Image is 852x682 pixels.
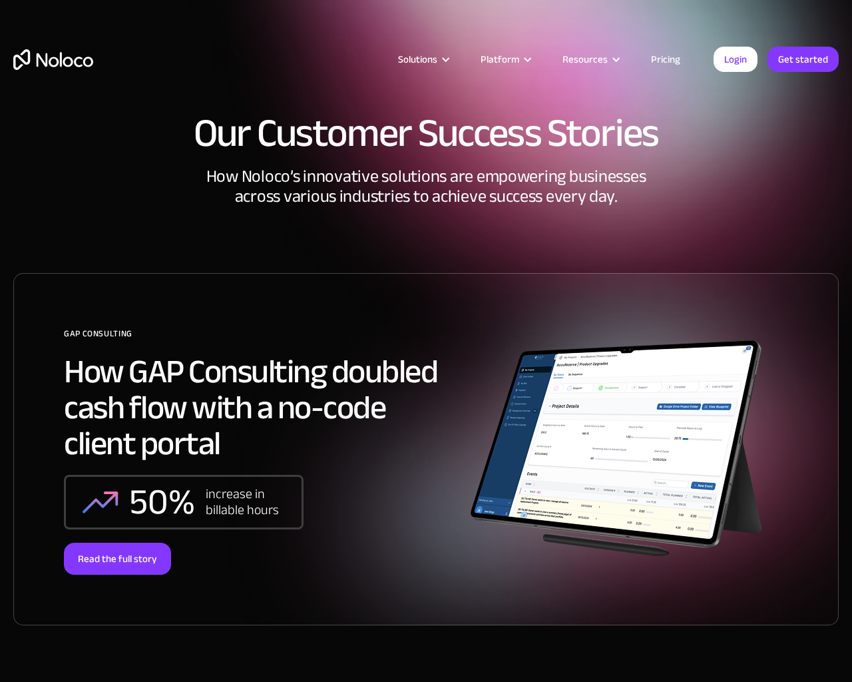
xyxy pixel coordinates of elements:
div: Platform [464,51,546,68]
div: GAP Consulting [64,324,457,354]
div: Platform [481,51,519,68]
div: Solutions [398,51,437,68]
div: Resources [562,51,608,68]
a: Login [714,47,757,72]
a: Get started [767,47,839,72]
div: 50% [129,482,195,522]
div: Read the full story [64,543,171,575]
div: Solutions [381,51,464,68]
h2: How GAP Consulting doubled cash flow with a no-code client portal [64,354,457,462]
a: Pricing [634,51,697,68]
a: home [13,49,93,70]
div: How Noloco’s innovative solutions are empowering businesses across various industries to achieve ... [13,167,839,273]
h1: Our Customer Success Stories [13,113,839,153]
div: Resources [546,51,634,68]
div: increase in billable hours [206,486,286,518]
a: GAP ConsultingHow GAP Consulting doubled cash flow with a no-code client portal50%increase in bil... [13,273,839,625]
